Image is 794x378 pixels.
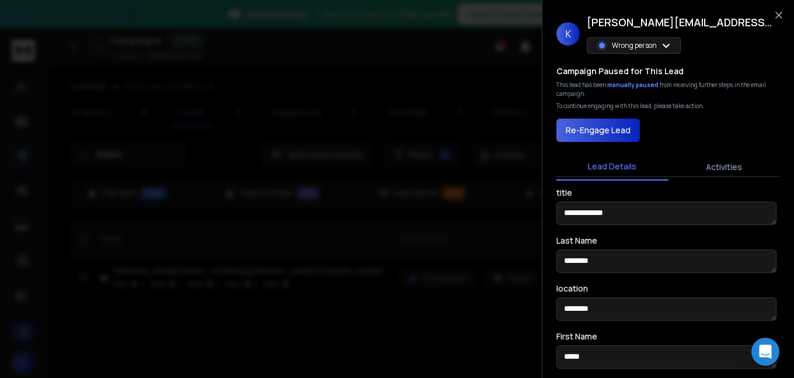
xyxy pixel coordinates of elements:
span: manually paused [607,81,660,89]
button: Lead Details [556,154,668,181]
label: Last Name [556,237,597,245]
h3: Campaign Paused for This Lead [556,65,684,77]
p: To continue engaging with this lead, please take action. [556,102,704,110]
button: Re-Engage Lead [556,119,640,142]
label: location [556,285,588,293]
label: First Name [556,332,597,341]
h1: [PERSON_NAME][EMAIL_ADDRESS][PERSON_NAME][DOMAIN_NAME] [587,14,774,30]
label: title [556,189,572,197]
div: Open Intercom Messenger [751,338,779,366]
div: This lead has been from receiving further steps in the email campaign. [556,81,780,98]
span: K [556,22,580,46]
button: Activities [668,154,781,180]
p: Wrong person [612,41,657,50]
